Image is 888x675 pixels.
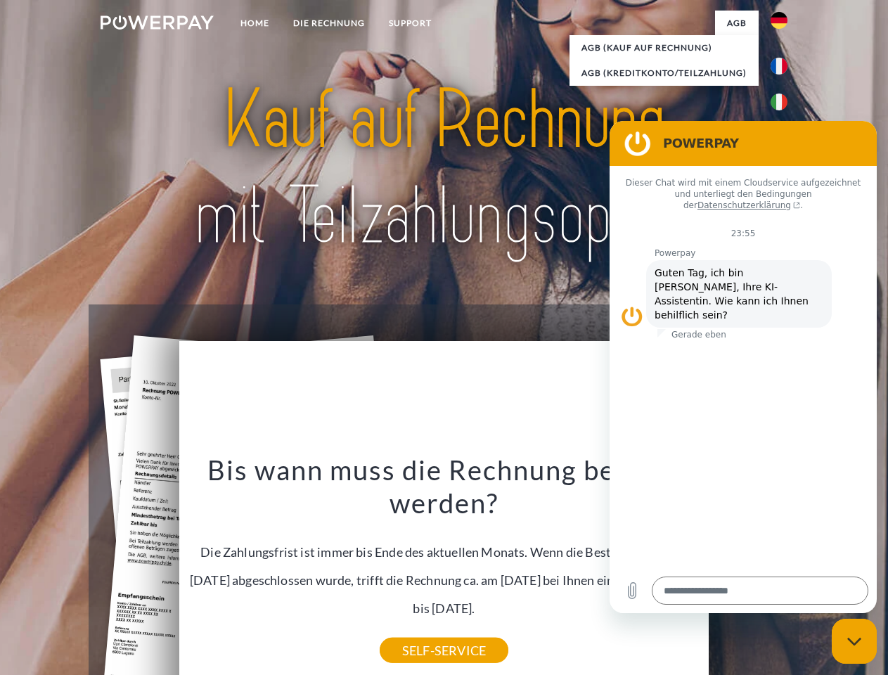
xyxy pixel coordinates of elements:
a: SELF-SERVICE [380,638,508,663]
a: AGB (Kauf auf Rechnung) [570,35,759,60]
img: logo-powerpay-white.svg [101,15,214,30]
h3: Bis wann muss die Rechnung bezahlt werden? [188,453,701,520]
img: title-powerpay_de.svg [134,67,754,269]
a: SUPPORT [377,11,444,36]
a: Home [229,11,281,36]
img: it [771,94,787,110]
a: AGB (Kreditkonto/Teilzahlung) [570,60,759,86]
iframe: Schaltfläche zum Öffnen des Messaging-Fensters; Konversation läuft [832,619,877,664]
div: Die Zahlungsfrist ist immer bis Ende des aktuellen Monats. Wenn die Bestellung z.B. am [DATE] abg... [188,453,701,650]
img: fr [771,58,787,75]
img: de [771,12,787,29]
a: agb [715,11,759,36]
a: DIE RECHNUNG [281,11,377,36]
iframe: Messaging-Fenster [610,121,877,613]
